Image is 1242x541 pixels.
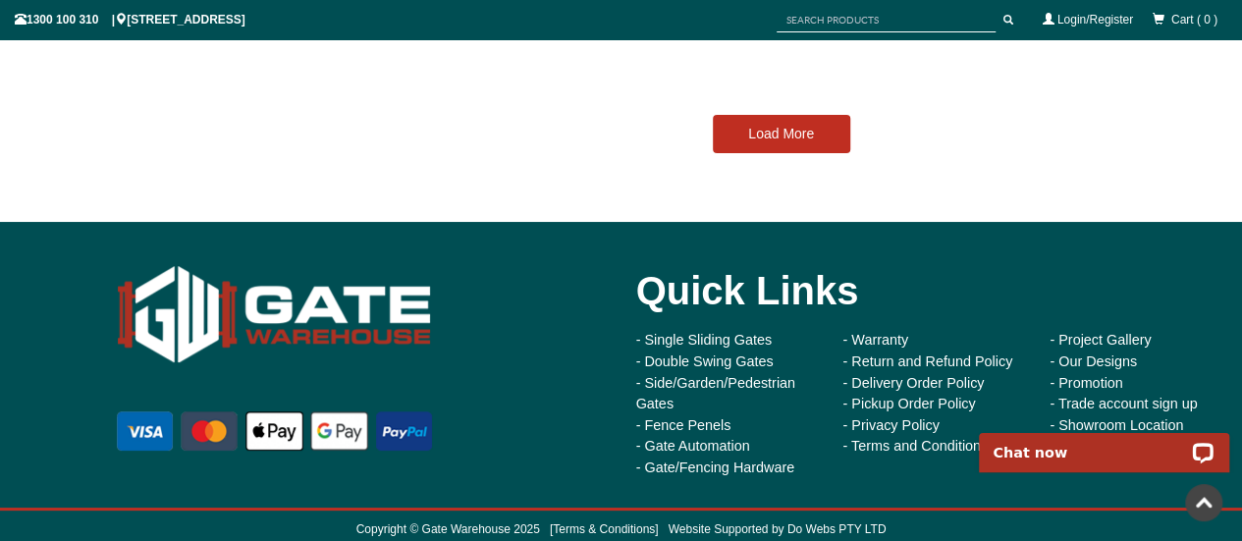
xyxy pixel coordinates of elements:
a: Load More [713,115,850,154]
a: - Side/Garden/Pedestrian Gates [636,375,795,412]
img: payment options [113,407,436,455]
a: - Trade account sign up [1050,396,1197,411]
a: - Fence Penels [636,417,731,433]
a: - Return and Refund Policy [842,353,1012,369]
span: [ ] [540,522,659,536]
a: Terms & Conditions [553,522,655,536]
span: 1300 100 310 | [STREET_ADDRESS] [15,13,245,27]
a: - Delivery Order Policy [842,375,984,391]
a: Website Supported by Do Webs PTY LTD [669,522,887,536]
a: - Privacy Policy [842,417,939,433]
a: Login/Register [1057,13,1133,27]
a: - Pickup Order Policy [842,396,975,411]
div: Quick Links [636,251,1228,330]
a: - Our Designs [1050,353,1137,369]
a: - Gate Automation [636,438,750,454]
a: - Project Gallery [1050,332,1151,348]
iframe: LiveChat chat widget [966,410,1242,472]
img: Gate Warehouse [113,251,436,378]
a: - Promotion [1050,375,1122,391]
a: - Single Sliding Gates [636,332,772,348]
a: - Warranty [842,332,908,348]
span: Cart ( 0 ) [1171,13,1217,27]
input: SEARCH PRODUCTS [777,8,996,32]
a: - Gate/Fencing Hardware [636,460,795,475]
a: - Double Swing Gates [636,353,774,369]
a: - Terms and Conditions [842,438,988,454]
